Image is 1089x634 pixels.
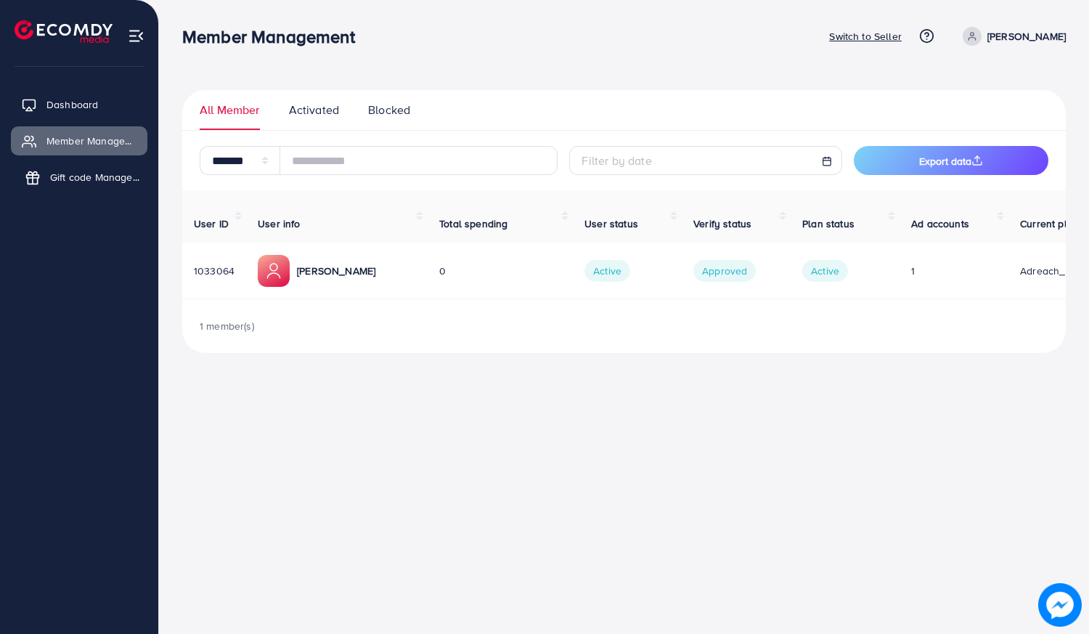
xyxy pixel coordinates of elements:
a: Dashboard [11,90,147,119]
span: Export data [919,154,983,168]
p: Switch to Seller [829,28,902,45]
span: Blocked [368,102,410,118]
p: [PERSON_NAME] [987,28,1066,45]
span: User info [258,216,300,231]
span: Active [802,260,848,282]
img: ic-member-manager.00abd3e0.svg [258,255,290,287]
a: Gift code Management [11,163,147,192]
span: Total spending [439,216,507,231]
h3: Member Management [182,26,367,47]
span: Verify status [693,216,751,231]
span: 1 [911,264,915,278]
span: Ad accounts [911,216,969,231]
span: Activated [289,102,339,118]
span: Member Management [46,134,136,148]
a: [PERSON_NAME] [957,27,1066,46]
span: Current plan [1020,216,1079,231]
span: Approved [693,260,756,282]
span: Plan status [802,216,855,231]
span: User ID [194,216,229,231]
span: Filter by date [582,153,651,168]
img: image [1040,585,1081,626]
span: 1 member(s) [200,319,254,333]
span: Gift code Management [50,170,140,184]
span: All Member [200,102,260,118]
img: logo [15,20,113,43]
span: 1033064 [194,264,234,278]
span: Dashboard [46,97,98,112]
a: Member Management [11,126,147,155]
img: menu [128,28,144,44]
button: Export data [854,146,1048,175]
span: Active [584,260,630,282]
span: 0 [439,264,446,278]
span: User status [584,216,638,231]
p: [PERSON_NAME] [297,262,375,280]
